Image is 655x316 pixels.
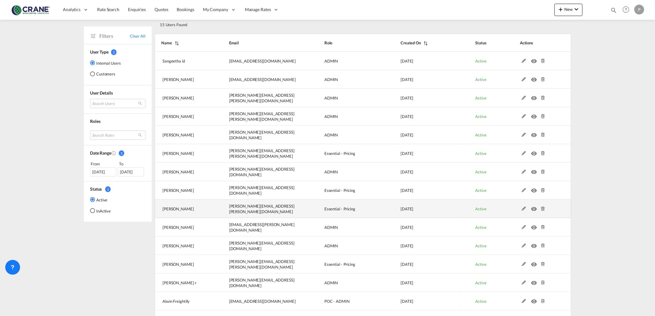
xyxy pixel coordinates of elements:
[475,280,486,285] span: Active
[475,299,486,304] span: Active
[401,262,413,267] span: [DATE]
[214,34,309,52] th: Email
[475,114,486,119] span: Active
[401,299,413,304] span: [DATE]
[621,4,634,15] div: Help
[214,237,309,255] td: diego.bello@craneww.com
[475,95,486,100] span: Active
[475,188,486,193] span: Active
[119,161,146,167] div: To
[229,185,295,196] span: [PERSON_NAME][EMAIL_ADDRESS][DOMAIN_NAME]
[309,89,385,107] td: ADMIN
[155,34,214,52] th: Name
[229,278,295,288] span: [PERSON_NAME][EMAIL_ADDRESS][DOMAIN_NAME]
[90,186,102,192] span: Status
[324,188,355,193] span: Essential - Pricing
[324,243,338,248] span: ADMIN
[324,114,338,119] span: ADMIN
[111,49,117,55] span: 1
[229,148,295,159] span: [PERSON_NAME][EMAIL_ADDRESS][PERSON_NAME][DOMAIN_NAME]
[475,132,486,137] span: Active
[324,169,338,174] span: ADMIN
[309,126,385,144] td: ADMIN
[531,57,539,62] md-icon: icon-eye
[155,292,214,310] td: Alwin Freightify
[401,77,413,82] span: [DATE]
[309,107,385,126] td: ADMIN
[531,242,539,246] md-icon: icon-eye
[229,111,295,122] span: [PERSON_NAME][EMAIL_ADDRESS][PERSON_NAME][DOMAIN_NAME]
[573,6,580,13] md-icon: icon-chevron-down
[111,151,116,156] md-icon: Created On
[90,161,146,176] span: From To [DATE][DATE]
[90,208,111,214] md-radio-button: InActive
[163,77,194,82] span: [PERSON_NAME]
[385,52,460,70] td: 2025-08-08
[309,34,385,52] th: Role
[229,204,295,214] span: [PERSON_NAME][EMAIL_ADDRESS][PERSON_NAME][DOMAIN_NAME]
[385,200,460,218] td: 2025-02-22
[214,255,309,273] td: alberto.pelizza@craneww.com
[475,77,486,82] span: Active
[460,34,505,52] th: Status
[324,59,338,63] span: ADMIN
[385,126,460,144] td: 2025-03-04
[531,224,539,228] md-icon: icon-eye
[155,107,214,126] td: Raquel Jimenez
[324,77,338,82] span: ADMIN
[610,7,617,16] div: icon-magnify
[155,181,214,200] td: Massimiliano Ciucci
[401,243,413,248] span: [DATE]
[155,273,214,292] td: Malathi r
[531,187,539,191] md-icon: icon-eye
[324,132,338,137] span: ADMIN
[401,151,413,156] span: [DATE]
[385,181,460,200] td: 2025-02-22
[177,7,194,12] span: Bookings
[531,298,539,302] md-icon: icon-eye
[163,188,194,193] span: [PERSON_NAME]
[309,144,385,163] td: Essential - Pricing
[531,76,539,80] md-icon: icon-eye
[475,151,486,156] span: Active
[324,151,355,156] span: Essential - Pricing
[475,206,486,211] span: Active
[157,17,528,30] div: 15 Users Found
[214,273,309,292] td: malathi.r@freightify.com
[531,150,539,154] md-icon: icon-eye
[90,60,121,66] md-radio-button: Internal Users
[385,34,460,52] th: Created On
[163,299,190,304] span: Alwin Freightify
[324,262,355,267] span: Essential - Pricing
[163,59,185,63] span: Sangeetha id
[531,261,539,265] md-icon: icon-eye
[554,4,583,16] button: icon-plus 400-fgNewicon-chevron-down
[214,218,309,237] td: giorgia.rutigliano@craneww.com
[385,255,460,273] td: 2025-02-22
[90,167,116,176] div: [DATE]
[90,150,111,156] span: Date Range
[105,186,111,192] span: 1
[155,144,214,163] td: Luigi Forte
[475,59,486,63] span: Active
[309,292,385,310] td: POC - ADMIN
[155,52,214,70] td: Sangeetha id
[401,132,413,137] span: [DATE]
[214,52,309,70] td: sangeetha.r@freightify.com
[634,5,644,14] div: P
[90,49,109,55] span: User Type
[229,259,295,269] span: [PERSON_NAME][EMAIL_ADDRESS][PERSON_NAME][DOMAIN_NAME]
[385,237,460,255] td: 2025-02-22
[557,7,580,12] span: New
[309,273,385,292] td: ADMIN
[531,168,539,172] md-icon: icon-eye
[90,71,121,77] md-radio-button: Customers
[401,59,413,63] span: [DATE]
[163,169,194,174] span: [PERSON_NAME]
[475,243,486,248] span: Active
[401,280,413,285] span: [DATE]
[531,113,539,117] md-icon: icon-eye
[118,167,144,176] div: [DATE]
[229,299,296,304] span: [EMAIL_ADDRESS][DOMAIN_NAME]
[163,206,194,211] span: [PERSON_NAME]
